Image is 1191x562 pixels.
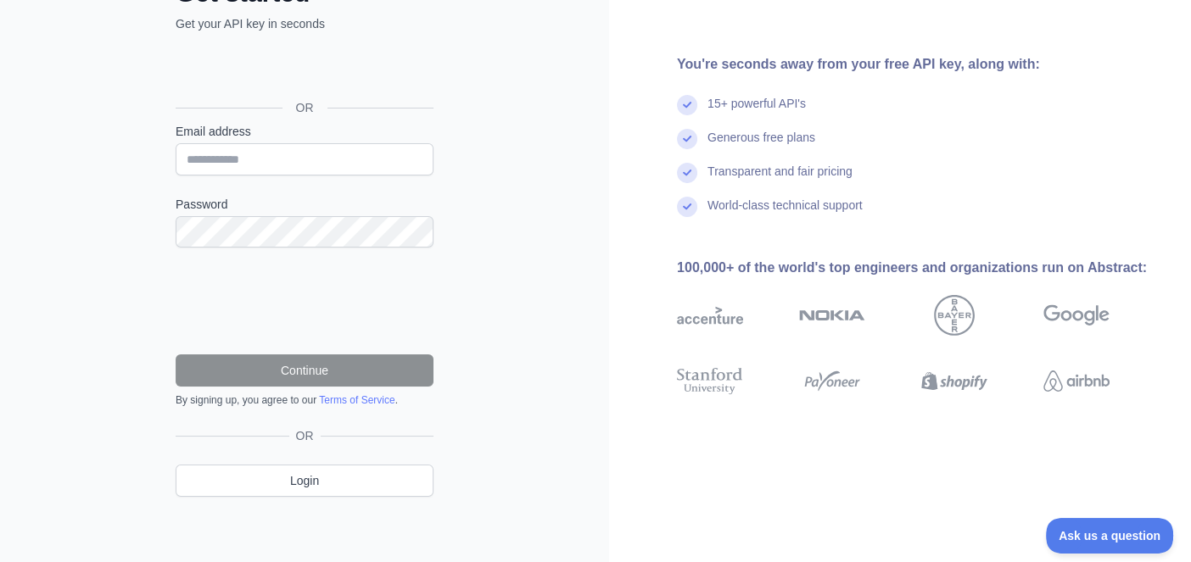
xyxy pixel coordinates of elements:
[677,295,743,336] img: accenture
[176,15,433,32] p: Get your API key in seconds
[176,393,433,407] div: By signing up, you agree to our .
[799,364,865,398] img: payoneer
[707,95,806,129] div: 15+ powerful API's
[176,354,433,387] button: Continue
[176,465,433,497] a: Login
[282,99,327,116] span: OR
[1046,518,1174,554] iframe: Toggle Customer Support
[1043,364,1110,398] img: airbnb
[677,163,697,183] img: check mark
[176,196,433,213] label: Password
[677,197,697,217] img: check mark
[289,427,321,444] span: OR
[176,268,433,334] iframe: reCAPTCHA
[934,295,975,336] img: bayer
[921,364,987,398] img: shopify
[167,51,439,88] iframe: Sign in with Google Button
[707,197,863,231] div: World-class technical support
[176,123,433,140] label: Email address
[677,258,1164,278] div: 100,000+ of the world's top engineers and organizations run on Abstract:
[319,394,394,406] a: Terms of Service
[677,95,697,115] img: check mark
[707,129,815,163] div: Generous free plans
[799,295,865,336] img: nokia
[677,54,1164,75] div: You're seconds away from your free API key, along with:
[1043,295,1110,336] img: google
[677,129,697,149] img: check mark
[707,163,853,197] div: Transparent and fair pricing
[677,364,743,398] img: stanford university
